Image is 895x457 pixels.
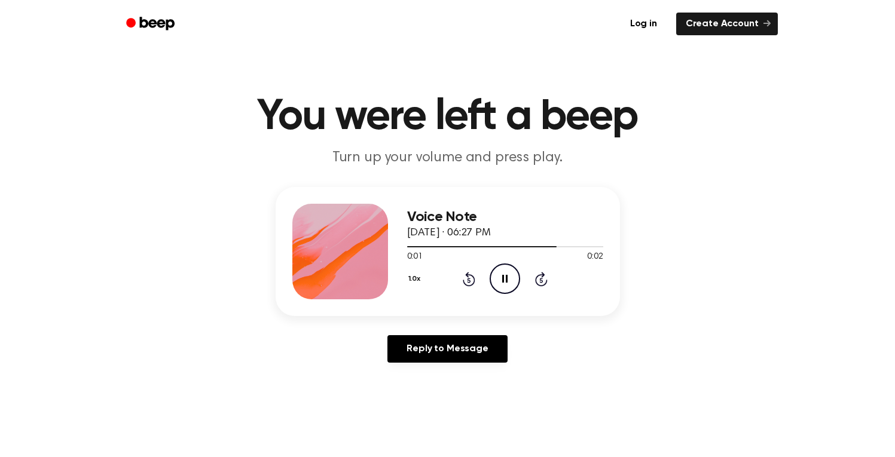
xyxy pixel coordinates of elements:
[407,209,603,225] h3: Voice Note
[387,335,507,363] a: Reply to Message
[218,148,677,168] p: Turn up your volume and press play.
[407,269,425,289] button: 1.0x
[587,251,603,263] span: 0:02
[118,13,185,36] a: Beep
[618,10,669,38] a: Log in
[142,96,754,139] h1: You were left a beep
[676,13,778,35] a: Create Account
[407,228,491,238] span: [DATE] · 06:27 PM
[407,251,423,263] span: 0:01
